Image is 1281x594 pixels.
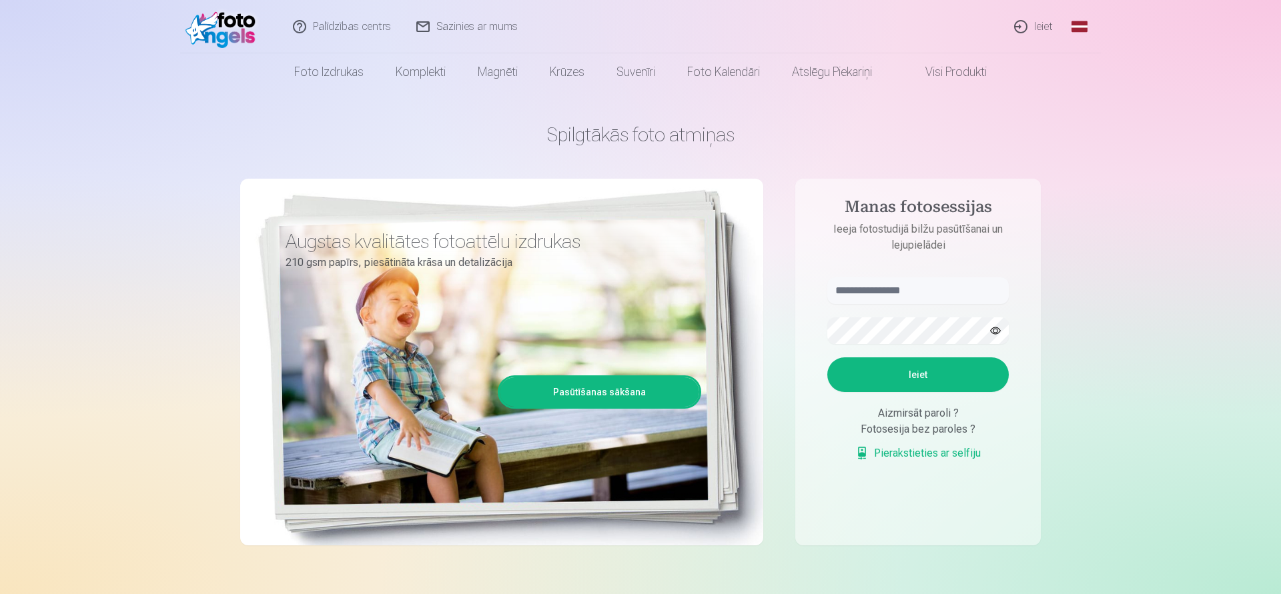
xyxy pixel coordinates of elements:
[185,5,262,48] img: /fa1
[462,53,534,91] a: Magnēti
[240,123,1041,147] h1: Spilgtākās foto atmiņas
[827,421,1009,437] div: Fotosesija bez paroles ?
[776,53,888,91] a: Atslēgu piekariņi
[380,53,462,91] a: Komplekti
[827,357,1009,392] button: Ieiet
[671,53,776,91] a: Foto kalendāri
[814,221,1022,253] p: Ieeja fotostudijā bilžu pasūtīšanai un lejupielādei
[500,377,699,407] a: Pasūtīšanas sākšana
[534,53,600,91] a: Krūzes
[827,405,1009,421] div: Aizmirsāt paroli ?
[888,53,1003,91] a: Visi produkti
[278,53,380,91] a: Foto izdrukas
[600,53,671,91] a: Suvenīri
[286,229,691,253] h3: Augstas kvalitātes fotoattēlu izdrukas
[814,197,1022,221] h4: Manas fotosessijas
[855,445,981,461] a: Pierakstieties ar selfiju
[286,253,691,272] p: 210 gsm papīrs, piesātināta krāsa un detalizācija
